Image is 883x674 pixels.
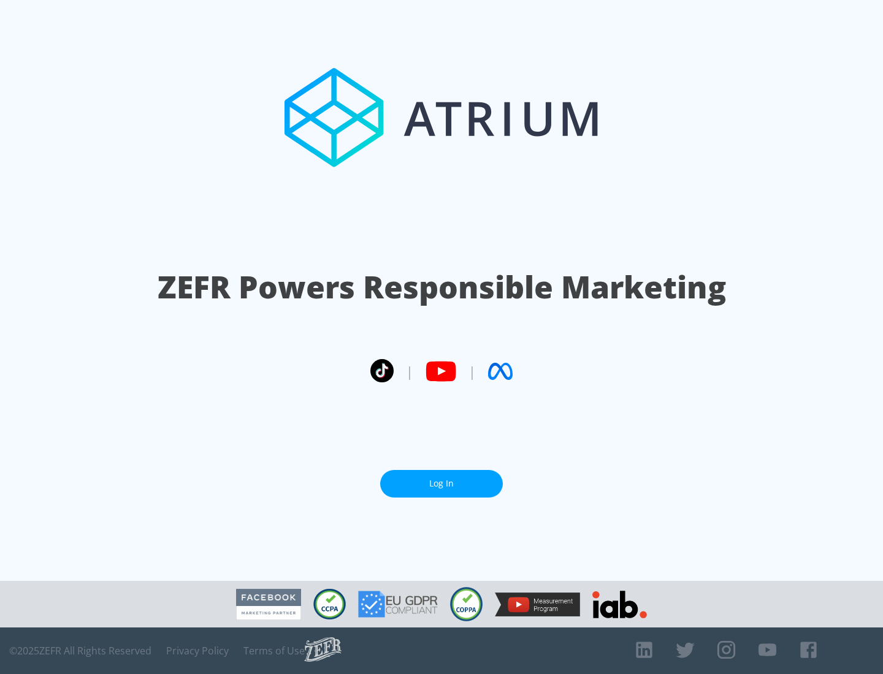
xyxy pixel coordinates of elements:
img: YouTube Measurement Program [495,593,580,616]
img: COPPA Compliant [450,587,483,621]
a: Terms of Use [243,645,305,657]
span: © 2025 ZEFR All Rights Reserved [9,645,151,657]
img: GDPR Compliant [358,591,438,618]
img: Facebook Marketing Partner [236,589,301,620]
a: Privacy Policy [166,645,229,657]
a: Log In [380,470,503,498]
img: IAB [592,591,647,618]
img: CCPA Compliant [313,589,346,619]
span: | [406,362,413,381]
span: | [468,362,476,381]
h1: ZEFR Powers Responsible Marketing [158,266,726,308]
